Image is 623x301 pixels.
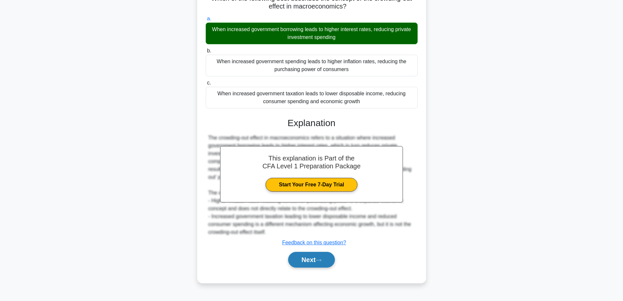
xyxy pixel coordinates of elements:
div: When increased government taxation leads to lower disposable income, reducing consumer spending a... [206,87,418,108]
div: When increased government spending leads to higher inflation rates, reducing the purchasing power... [206,55,418,76]
a: Start Your Free 7-Day Trial [266,178,357,192]
div: When increased government borrowing leads to higher interest rates, reducing private investment s... [206,23,418,44]
a: Feedback on this question? [282,240,346,245]
div: The crowding-out effect in macroeconomics refers to a situation where increased government borrow... [208,134,415,236]
span: b. [207,48,211,53]
h3: Explanation [210,118,414,129]
span: c. [207,80,211,85]
span: a. [207,16,211,21]
button: Next [288,252,335,268]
